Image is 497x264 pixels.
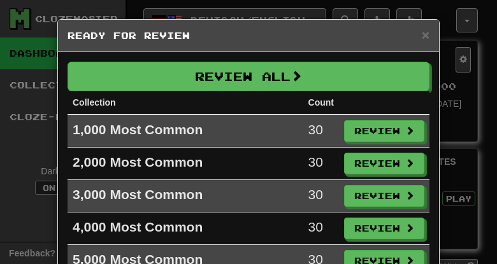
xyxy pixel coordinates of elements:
button: Review All [68,62,429,91]
td: 3,000 Most Common [68,180,303,212]
button: Close [422,28,429,41]
span: × [422,27,429,42]
td: 30 [303,148,339,180]
td: 30 [303,115,339,148]
th: Collection [68,91,303,115]
td: 4,000 Most Common [68,212,303,245]
h5: Ready for Review [68,29,429,42]
td: 30 [303,180,339,212]
td: 30 [303,212,339,245]
button: Review [344,153,424,174]
button: Review [344,185,424,207]
button: Review [344,218,424,239]
td: 1,000 Most Common [68,115,303,148]
td: 2,000 Most Common [68,148,303,180]
th: Count [303,91,339,115]
button: Review [344,120,424,142]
